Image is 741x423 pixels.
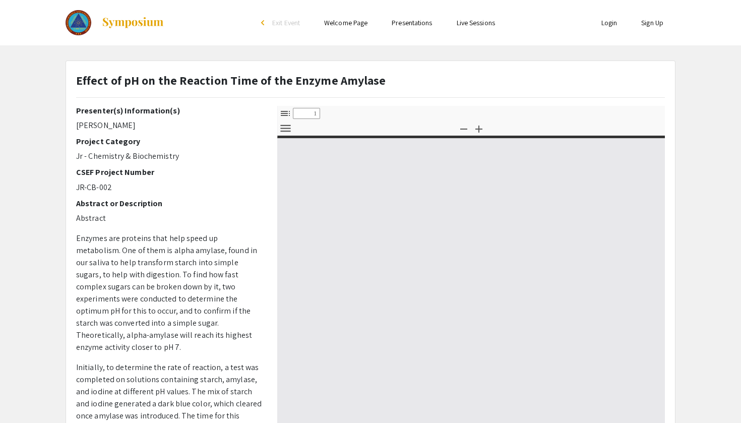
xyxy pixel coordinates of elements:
[66,10,164,35] a: The Colorado Science & Engineering Fair
[76,119,262,132] p: [PERSON_NAME]
[455,121,472,136] button: Zoom Out
[76,167,262,177] h2: CSEF Project Number
[76,150,262,162] p: Jr - Chemistry & Biochemistry
[76,182,262,194] p: JR-CB-002
[76,212,262,224] p: Abstract
[66,10,91,35] img: The Colorado Science & Engineering Fair
[457,18,495,27] a: Live Sessions
[293,108,320,119] input: Page
[76,232,262,353] p: Enzymes are proteins that help speed up metabolism. One of them is alpha amylase, found in our sa...
[76,137,262,146] h2: Project Category
[76,199,262,208] h2: Abstract or Description
[392,18,432,27] a: Presentations
[277,106,294,121] button: Toggle Sidebar
[641,18,663,27] a: Sign Up
[470,121,487,136] button: Zoom In
[601,18,618,27] a: Login
[272,18,300,27] span: Exit Event
[261,20,267,26] div: arrow_back_ios
[76,72,386,88] strong: Effect of pH on the Reaction Time of the Enzyme Amylase
[76,106,262,115] h2: Presenter(s) Information(s)
[8,378,43,415] iframe: Chat
[277,121,294,136] button: Tools
[324,18,367,27] a: Welcome Page
[101,17,164,29] img: Symposium by ForagerOne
